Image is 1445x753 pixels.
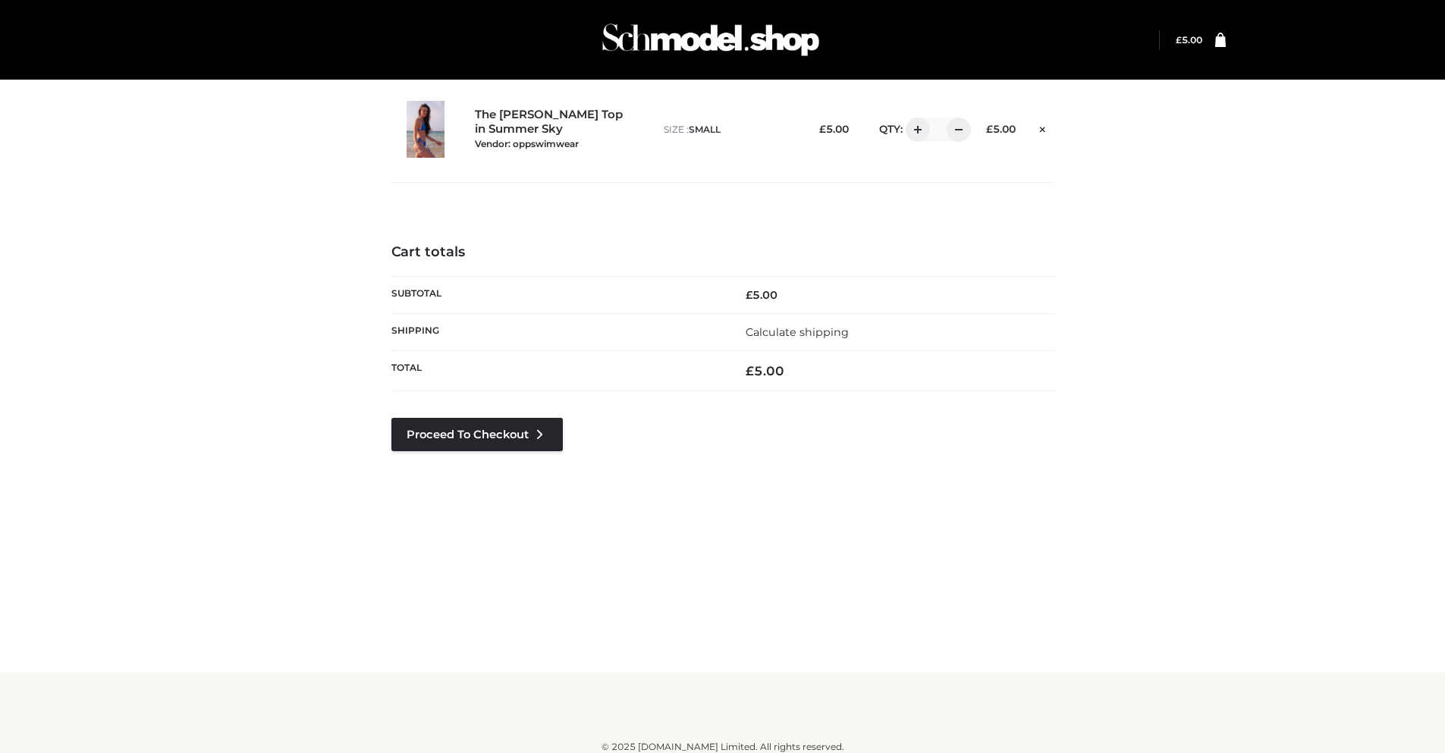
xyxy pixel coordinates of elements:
[475,138,579,149] small: Vendor: oppswimwear
[391,351,723,391] th: Total
[819,123,849,135] bdi: 5.00
[664,123,793,136] p: size :
[475,108,631,150] a: The [PERSON_NAME] Top in Summer SkyVendor: oppswimwear
[1031,118,1054,137] a: Remove this item
[391,244,1054,261] h4: Cart totals
[864,118,960,142] div: QTY:
[391,276,723,313] th: Subtotal
[746,363,754,378] span: £
[746,288,777,302] bdi: 5.00
[597,10,825,70] img: Schmodel Admin 964
[1176,34,1202,45] bdi: 5.00
[391,313,723,350] th: Shipping
[986,123,993,135] span: £
[689,124,721,135] span: SMALL
[746,325,849,339] a: Calculate shipping
[819,123,826,135] span: £
[391,418,563,451] a: Proceed to Checkout
[746,288,752,302] span: £
[746,363,784,378] bdi: 5.00
[986,123,1016,135] bdi: 5.00
[1176,34,1202,45] a: £5.00
[1176,34,1182,45] span: £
